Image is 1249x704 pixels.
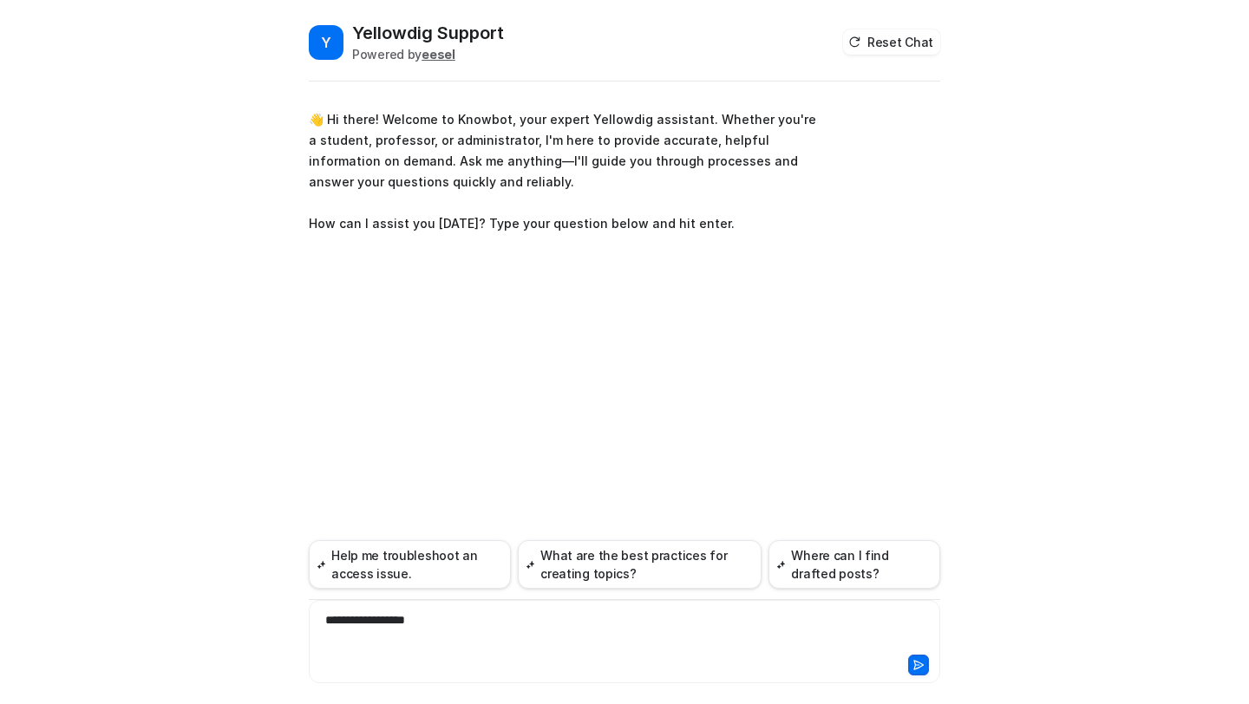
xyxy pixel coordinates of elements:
[422,47,455,62] b: eesel
[309,540,511,589] button: Help me troubleshoot an access issue.
[843,29,940,55] button: Reset Chat
[309,25,343,60] span: Y
[518,540,762,589] button: What are the best practices for creating topics?
[352,45,504,63] div: Powered by
[352,21,504,45] h2: Yellowdig Support
[309,109,816,234] p: 👋 Hi there! Welcome to Knowbot, your expert Yellowdig assistant. Whether you're a student, profes...
[768,540,940,589] button: Where can I find drafted posts?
